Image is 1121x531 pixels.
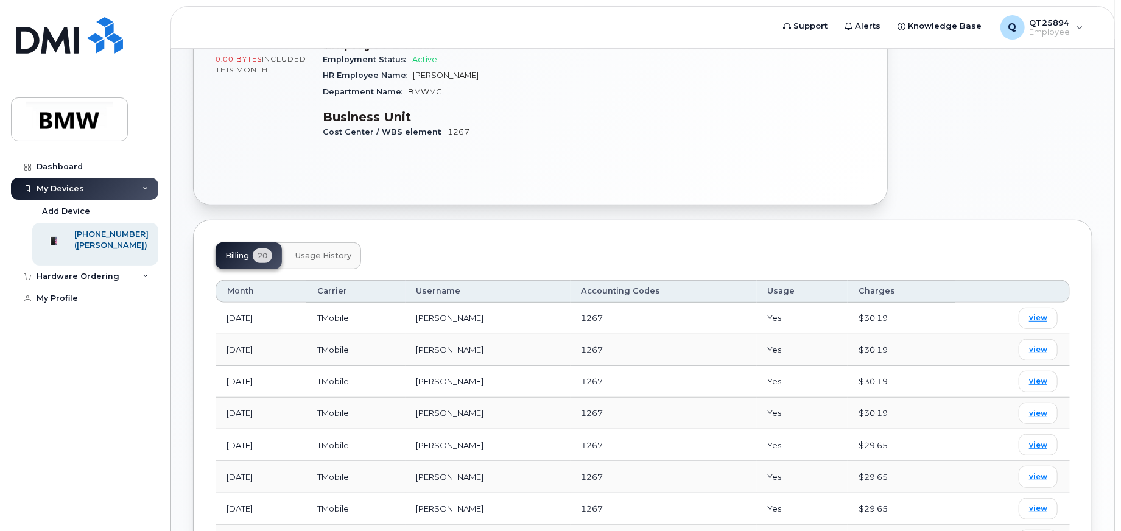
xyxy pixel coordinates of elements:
td: Yes [757,493,848,525]
div: $30.19 [859,344,944,356]
span: Q [1008,20,1017,35]
h3: Business Unit [323,110,587,124]
span: view [1029,344,1047,355]
td: [PERSON_NAME] [406,398,571,429]
span: view [1029,440,1047,451]
td: TMobile [306,493,405,525]
td: Yes [757,461,848,493]
div: $30.19 [859,376,944,387]
span: 1267 [582,345,603,354]
th: Username [406,280,571,302]
span: Cost Center / WBS element [323,127,448,136]
td: [DATE] [216,398,306,429]
td: [PERSON_NAME] [406,334,571,366]
span: Employment Status [323,55,412,64]
td: [PERSON_NAME] [406,366,571,398]
td: [PERSON_NAME] [406,429,571,461]
span: 1267 [582,440,603,450]
td: TMobile [306,398,405,429]
div: QT25894 [992,15,1092,40]
div: $30.19 [859,312,944,324]
span: view [1029,471,1047,482]
span: BMWMC [408,87,442,96]
div: $30.19 [859,407,944,419]
a: Knowledge Base [890,14,991,38]
td: [DATE] [216,493,306,525]
td: TMobile [306,334,405,366]
span: included this month [216,54,306,74]
a: view [1019,308,1058,329]
span: 1267 [582,376,603,386]
td: Yes [757,429,848,461]
div: $29.65 [859,440,944,451]
span: 1267 [582,472,603,482]
a: view [1019,371,1058,392]
td: [DATE] [216,366,306,398]
td: Yes [757,303,848,334]
a: Support [775,14,837,38]
td: [DATE] [216,429,306,461]
td: [DATE] [216,334,306,366]
td: TMobile [306,366,405,398]
span: view [1029,376,1047,387]
span: Alerts [856,20,881,32]
th: Month [216,280,306,302]
td: Yes [757,398,848,429]
td: TMobile [306,429,405,461]
span: view [1029,312,1047,323]
td: Yes [757,366,848,398]
div: $29.65 [859,471,944,483]
span: view [1029,408,1047,419]
span: HR Employee Name [323,71,413,80]
span: Active [412,55,437,64]
td: [PERSON_NAME] [406,493,571,525]
span: 1267 [448,127,469,136]
td: [DATE] [216,303,306,334]
span: view [1029,503,1047,514]
td: Yes [757,334,848,366]
a: view [1019,403,1058,424]
span: 1267 [582,408,603,418]
th: Accounting Codes [571,280,757,302]
span: 1267 [582,313,603,323]
th: Carrier [306,280,405,302]
span: Knowledge Base [908,20,982,32]
td: TMobile [306,461,405,493]
div: $29.65 [859,503,944,515]
th: Charges [848,280,955,302]
span: 1267 [582,504,603,513]
td: [PERSON_NAME] [406,303,571,334]
a: view [1019,339,1058,360]
td: TMobile [306,303,405,334]
span: Department Name [323,87,408,96]
span: QT25894 [1030,18,1070,27]
th: Usage [757,280,848,302]
td: [PERSON_NAME] [406,461,571,493]
iframe: Messenger Launcher [1068,478,1112,522]
a: view [1019,434,1058,455]
td: [DATE] [216,461,306,493]
span: Employee [1030,27,1070,37]
a: view [1019,466,1058,487]
a: view [1019,498,1058,519]
span: [PERSON_NAME] [413,71,479,80]
a: Alerts [837,14,890,38]
span: 0.00 Bytes [216,55,262,63]
span: Usage History [295,251,351,261]
span: Support [794,20,828,32]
